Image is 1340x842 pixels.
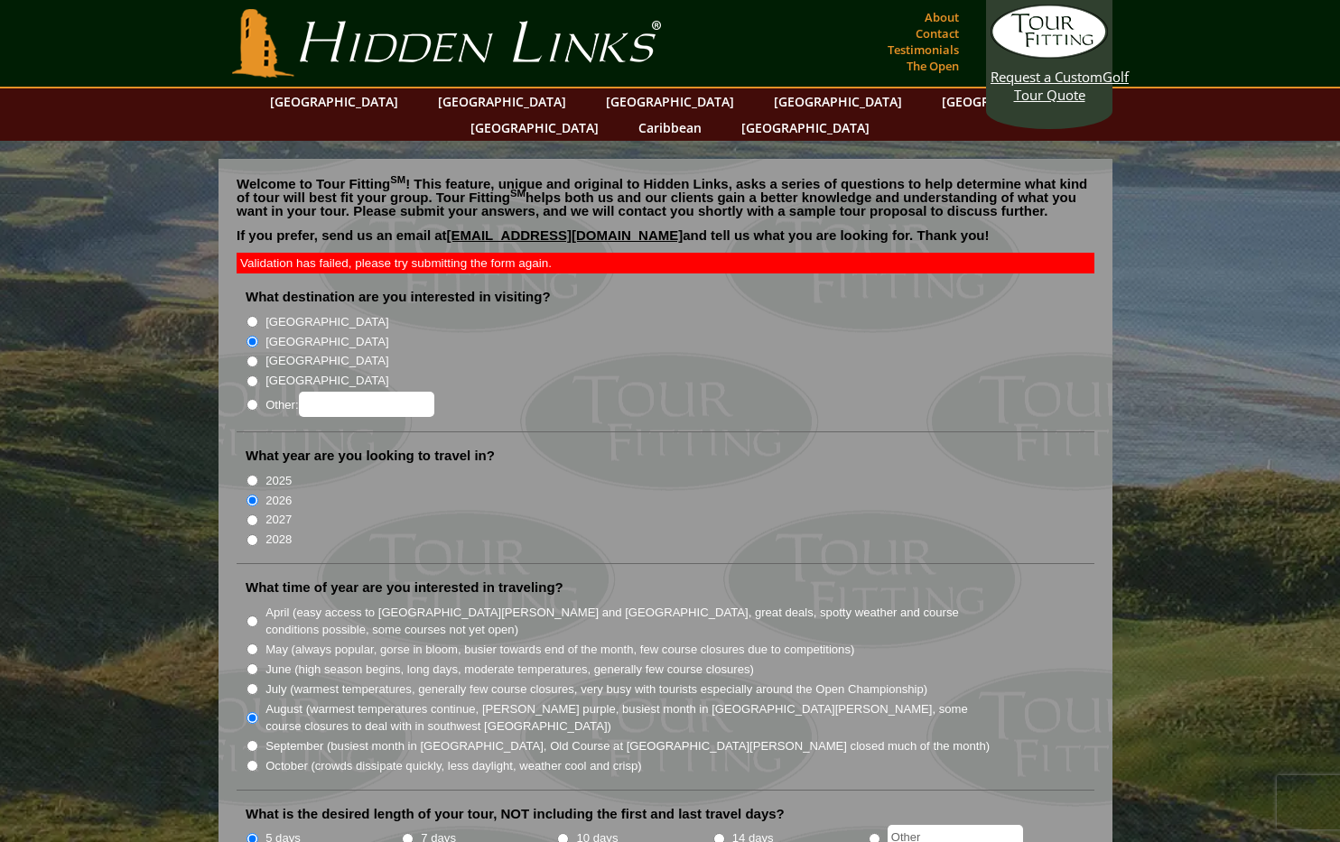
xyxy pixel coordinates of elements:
[732,115,879,141] a: [GEOGRAPHIC_DATA]
[629,115,711,141] a: Caribbean
[265,511,292,529] label: 2027
[265,352,388,370] label: [GEOGRAPHIC_DATA]
[265,372,388,390] label: [GEOGRAPHIC_DATA]
[246,447,495,465] label: What year are you looking to travel in?
[447,227,684,243] a: [EMAIL_ADDRESS][DOMAIN_NAME]
[902,53,963,79] a: The Open
[765,88,911,115] a: [GEOGRAPHIC_DATA]
[991,68,1103,86] span: Request a Custom
[991,5,1108,104] a: Request a CustomGolf Tour Quote
[597,88,743,115] a: [GEOGRAPHIC_DATA]
[933,88,1079,115] a: [GEOGRAPHIC_DATA]
[461,115,608,141] a: [GEOGRAPHIC_DATA]
[265,604,991,639] label: April (easy access to [GEOGRAPHIC_DATA][PERSON_NAME] and [GEOGRAPHIC_DATA], great deals, spotty w...
[265,531,292,549] label: 2028
[265,700,991,736] label: August (warmest temperatures continue, [PERSON_NAME] purple, busiest month in [GEOGRAPHIC_DATA][P...
[265,661,754,679] label: June (high season begins, long days, moderate temperatures, generally few course closures)
[265,313,388,331] label: [GEOGRAPHIC_DATA]
[265,680,927,699] label: July (warmest temperatures, generally few course closures, very busy with tourists especially aro...
[390,174,405,185] sup: SM
[429,88,575,115] a: [GEOGRAPHIC_DATA]
[920,5,963,30] a: About
[237,177,1094,217] p: Welcome to Tour Fitting ! This feature, unique and original to Hidden Links, asks a series of que...
[246,578,563,597] label: What time of year are you interested in traveling?
[261,88,407,115] a: [GEOGRAPHIC_DATA]
[265,333,388,351] label: [GEOGRAPHIC_DATA]
[246,288,551,306] label: What destination are you interested in visiting?
[246,805,785,823] label: What is the desired length of your tour, NOT including the first and last travel days?
[265,472,292,490] label: 2025
[911,21,963,46] a: Contact
[265,737,990,755] label: September (busiest month in [GEOGRAPHIC_DATA], Old Course at [GEOGRAPHIC_DATA][PERSON_NAME] close...
[237,253,1094,273] div: Validation has failed, please try submitting the form again.
[510,188,526,199] sup: SM
[237,228,1094,255] p: If you prefer, send us an email at and tell us what you are looking for. Thank you!
[265,492,292,510] label: 2026
[265,392,433,417] label: Other:
[299,392,434,417] input: Other:
[883,37,963,62] a: Testimonials
[265,641,854,659] label: May (always popular, gorse in bloom, busier towards end of the month, few course closures due to ...
[265,757,642,775] label: October (crowds dissipate quickly, less daylight, weather cool and crisp)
